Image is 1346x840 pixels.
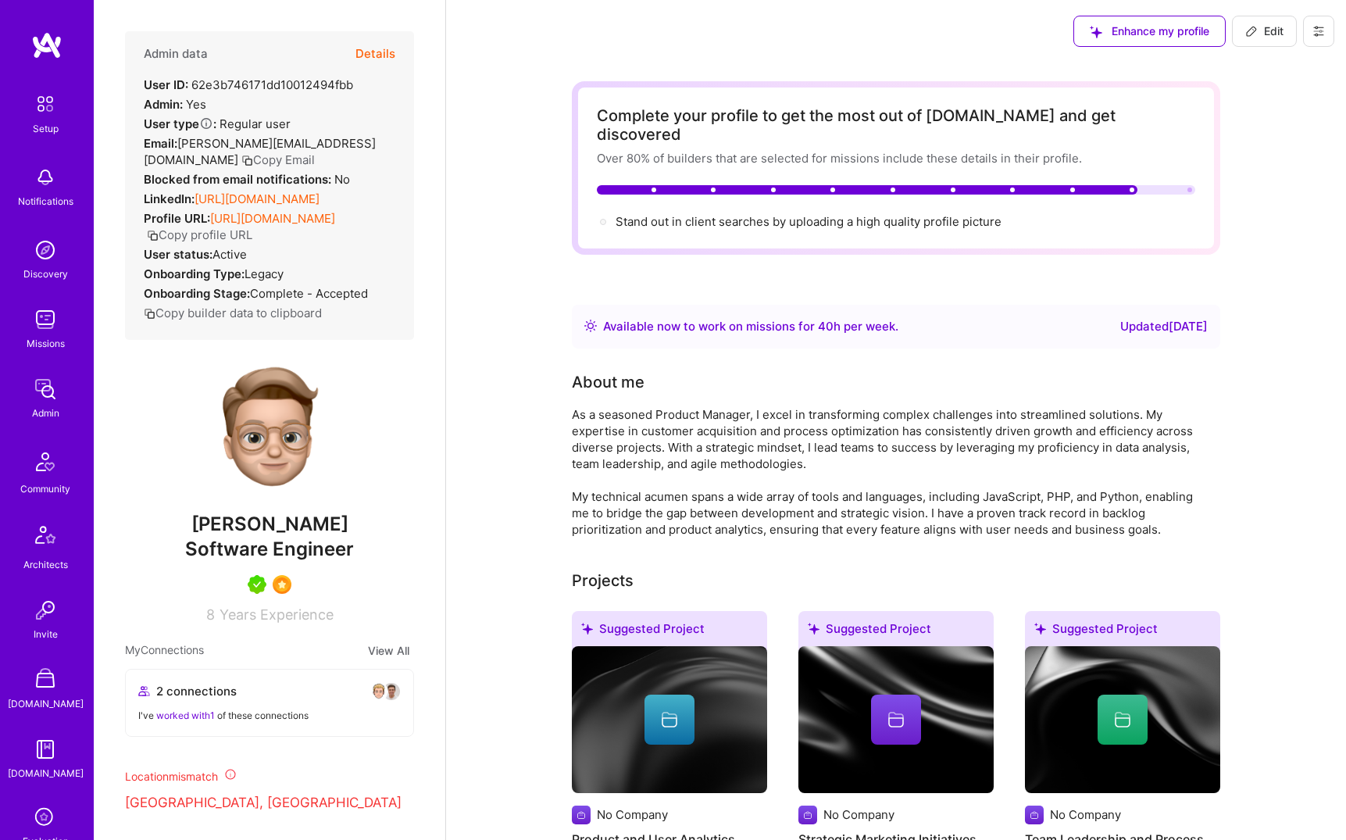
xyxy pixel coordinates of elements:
[1245,23,1284,39] span: Edit
[30,595,61,626] img: Invite
[125,669,414,737] button: 2 connectionsavataravatarI've worked with1 of these connections
[207,365,332,490] img: User Avatar
[250,286,368,301] span: Complete - Accepted
[798,646,994,793] img: cover
[1025,806,1044,824] img: Company logo
[8,765,84,781] div: [DOMAIN_NAME]
[572,569,634,592] div: Projects
[248,575,266,594] img: A.Teamer in Residence
[206,606,215,623] span: 8
[597,150,1195,166] div: Over 80% of builders that are selected for missions include these details in their profile.
[23,266,68,282] div: Discovery
[1090,26,1102,38] i: icon SuggestedTeams
[370,682,388,701] img: avatar
[125,513,414,536] span: [PERSON_NAME]
[31,31,62,59] img: logo
[144,191,195,206] strong: LinkedIn:
[144,171,350,188] div: No
[382,682,401,701] img: avatar
[808,623,819,634] i: icon SuggestedTeams
[30,664,61,695] img: A Store
[195,191,320,206] a: [URL][DOMAIN_NAME]
[1025,646,1220,793] img: cover
[241,152,315,168] button: Copy Email
[144,211,210,226] strong: Profile URL:
[581,623,593,634] i: icon SuggestedTeams
[144,136,376,167] span: [PERSON_NAME][EMAIL_ADDRESS][DOMAIN_NAME]
[30,304,61,335] img: teamwork
[363,642,414,659] button: View All
[572,406,1197,538] div: As a seasoned Product Manager, I excel in transforming complex challenges into streamlined soluti...
[616,213,1001,230] div: Stand out in client searches by uploading a high quality profile picture
[27,443,64,481] img: Community
[1050,806,1121,823] div: No Company
[210,211,335,226] a: [URL][DOMAIN_NAME]
[220,606,334,623] span: Years Experience
[1232,16,1297,47] button: Edit
[185,538,354,560] span: Software Engineer
[273,575,291,594] img: SelectionTeam
[156,683,237,699] span: 2 connections
[144,136,177,151] strong: Email:
[1034,623,1046,634] i: icon SuggestedTeams
[144,116,216,131] strong: User type :
[245,266,284,281] span: legacy
[144,77,188,92] strong: User ID:
[144,97,183,112] strong: Admin:
[212,247,247,262] span: Active
[27,335,65,352] div: Missions
[199,116,213,130] i: Help
[30,803,60,833] i: icon SelectionTeam
[144,247,212,262] strong: User status:
[147,227,252,243] button: Copy profile URL
[818,319,834,334] span: 40
[30,234,61,266] img: discovery
[20,481,70,497] div: Community
[1120,317,1208,336] div: Updated [DATE]
[144,116,291,132] div: Regular user
[572,370,644,394] div: About me
[144,47,208,61] h4: Admin data
[125,768,414,785] div: Location mismatch
[603,317,898,336] div: Available now to work on missions for h per week .
[138,685,150,697] i: icon Collaborator
[33,120,59,137] div: Setup
[125,794,414,813] p: [GEOGRAPHIC_DATA], [GEOGRAPHIC_DATA]
[144,286,250,301] strong: Onboarding Stage:
[27,519,64,556] img: Architects
[144,77,353,93] div: 62e3b746171dd10012494fbb
[572,806,591,824] img: Company logo
[125,642,204,659] span: My Connections
[30,374,61,405] img: admin teamwork
[23,556,68,573] div: Architects
[156,710,215,721] span: worked with 1
[30,162,61,193] img: bell
[18,193,73,209] div: Notifications
[144,308,155,320] i: icon Copy
[144,305,322,321] button: Copy builder data to clipboard
[1025,611,1220,652] div: Suggested Project
[572,611,767,652] div: Suggested Project
[32,405,59,421] div: Admin
[823,806,894,823] div: No Company
[1090,23,1209,39] span: Enhance my profile
[1073,16,1226,47] button: Enhance my profile
[798,806,817,824] img: Company logo
[34,626,58,642] div: Invite
[147,230,159,241] i: icon Copy
[572,646,767,793] img: cover
[798,611,994,652] div: Suggested Project
[144,96,206,113] div: Yes
[241,155,253,166] i: icon Copy
[584,320,597,332] img: Availability
[144,266,245,281] strong: Onboarding Type:
[355,31,395,77] button: Details
[29,88,62,120] img: setup
[8,695,84,712] div: [DOMAIN_NAME]
[144,172,334,187] strong: Blocked from email notifications:
[597,806,668,823] div: No Company
[138,707,401,724] div: I've of these connections
[597,106,1195,144] div: Complete your profile to get the most out of [DOMAIN_NAME] and get discovered
[30,734,61,765] img: guide book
